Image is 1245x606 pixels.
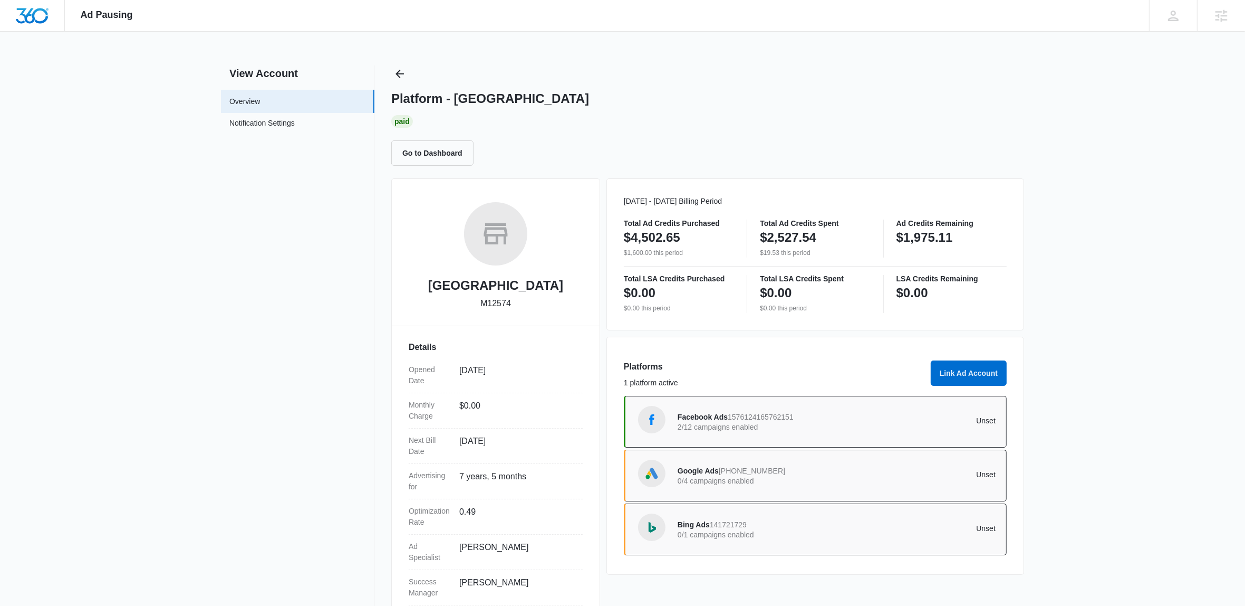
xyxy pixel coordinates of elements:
a: Notification Settings [229,118,295,131]
p: Total LSA Credits Spent [760,275,870,282]
dt: Success Manager [409,576,451,599]
a: Overview [229,96,260,107]
span: 1576124165762151 [728,413,794,421]
dd: 7 years, 5 months [459,470,574,493]
span: [PHONE_NUMBER] [719,467,785,475]
p: $1,600.00 this period [624,248,734,258]
p: Unset [837,417,996,424]
span: Ad Pausing [81,10,133,21]
div: Next Bill Date[DATE] [409,429,583,464]
img: Google Ads [644,466,660,481]
button: Back [391,65,408,82]
button: Go to Dashboard [391,140,474,166]
button: Link Ad Account [931,361,1007,386]
p: Unset [837,471,996,478]
p: $0.00 [624,285,655,301]
div: Optimization Rate0.49 [409,499,583,535]
dd: 0.49 [459,506,574,528]
img: Bing Ads [644,519,660,535]
p: M12574 [480,297,511,310]
p: $2,527.54 [760,229,816,246]
p: 0/1 campaigns enabled [678,531,837,538]
dt: Ad Specialist [409,541,451,563]
p: Ad Credits Remaining [896,220,1007,227]
p: LSA Credits Remaining [896,275,1007,282]
dt: Opened Date [409,364,451,386]
p: 1 platform active [624,377,924,389]
p: Unset [837,525,996,532]
p: Total Ad Credits Spent [760,220,870,227]
span: Facebook Ads [678,413,728,421]
a: Google AdsGoogle Ads[PHONE_NUMBER]0/4 campaigns enabledUnset [624,450,1007,501]
div: Paid [391,115,413,128]
dd: [DATE] [459,435,574,457]
div: Opened Date[DATE] [409,358,583,393]
p: 0/4 campaigns enabled [678,477,837,485]
p: $0.00 this period [624,304,734,313]
h3: Details [409,341,583,354]
h3: Platforms [624,361,924,373]
span: Google Ads [678,467,719,475]
p: $0.00 this period [760,304,870,313]
div: Advertising for7 years, 5 months [409,464,583,499]
a: Bing AdsBing Ads1417217290/1 campaigns enabledUnset [624,504,1007,555]
p: [DATE] - [DATE] Billing Period [624,196,1007,207]
dt: Next Bill Date [409,435,451,457]
p: $4,502.65 [624,229,680,246]
dd: [PERSON_NAME] [459,541,574,563]
p: $1,975.11 [896,229,953,246]
span: Bing Ads [678,520,710,529]
dt: Optimization Rate [409,506,451,528]
p: $0.00 [896,285,928,301]
div: Ad Specialist[PERSON_NAME] [409,535,583,570]
p: $0.00 [760,285,792,301]
img: Facebook Ads [644,412,660,428]
p: 2/12 campaigns enabled [678,423,837,431]
p: Total Ad Credits Purchased [624,220,734,227]
a: Facebook AdsFacebook Ads15761241657621512/12 campaigns enabledUnset [624,396,1007,448]
p: $19.53 this period [760,248,870,258]
p: Total LSA Credits Purchased [624,275,734,282]
span: 141721729 [710,520,747,529]
div: Success Manager[PERSON_NAME] [409,570,583,605]
dt: Advertising for [409,470,451,493]
dd: [DATE] [459,364,574,386]
h2: [GEOGRAPHIC_DATA] [428,276,563,295]
h1: Platform - [GEOGRAPHIC_DATA] [391,91,589,107]
dd: [PERSON_NAME] [459,576,574,599]
dd: $0.00 [459,400,574,422]
a: Go to Dashboard [391,148,480,157]
div: Monthly Charge$0.00 [409,393,583,429]
h2: View Account [221,65,374,81]
dt: Monthly Charge [409,400,451,422]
